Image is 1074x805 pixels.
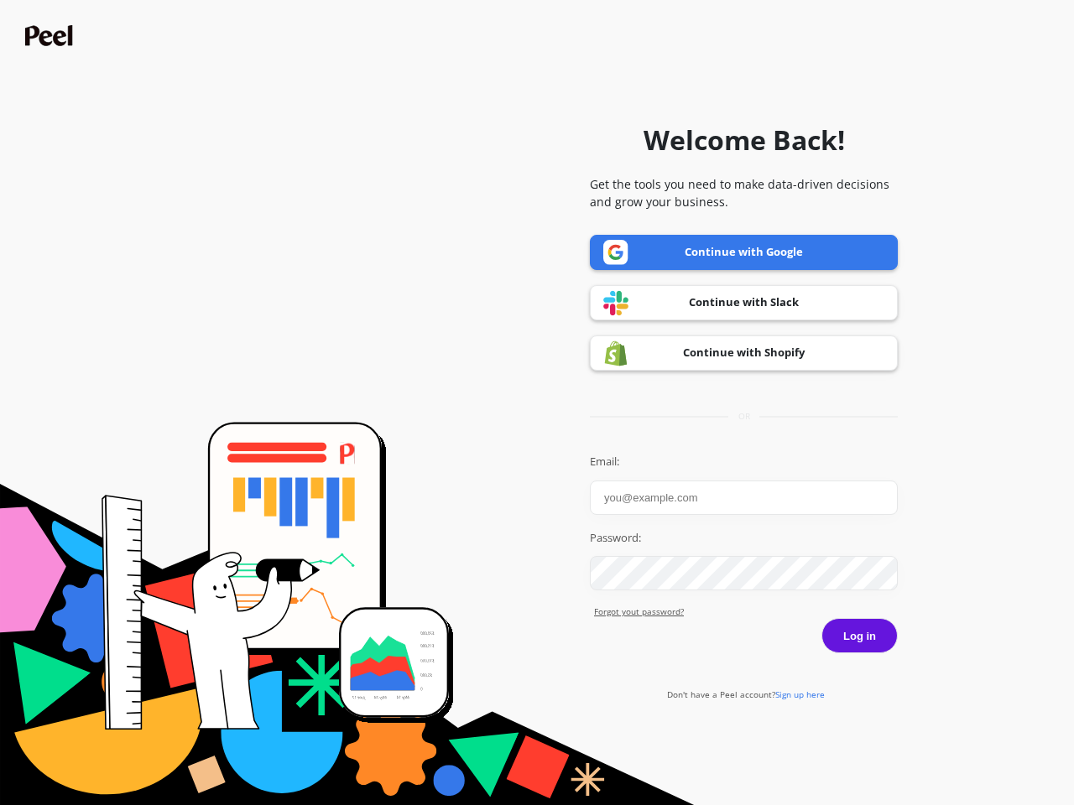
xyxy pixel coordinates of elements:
[603,290,628,316] img: Slack logo
[644,120,845,160] h1: Welcome Back!
[25,25,77,46] img: Peel
[821,618,898,653] button: Log in
[590,175,898,210] p: Get the tools you need to make data-driven decisions and grow your business.
[590,335,898,371] a: Continue with Shopify
[667,688,825,700] a: Don't have a Peel account?Sign up here
[590,235,898,270] a: Continue with Google
[590,454,898,470] label: Email:
[590,480,898,515] input: you@example.com
[603,240,628,265] img: Google logo
[594,605,898,618] a: Forgot yout password?
[603,340,628,366] img: Shopify logo
[775,688,825,700] span: Sign up here
[590,530,898,547] label: Password:
[590,410,898,423] div: or
[590,285,898,320] a: Continue with Slack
